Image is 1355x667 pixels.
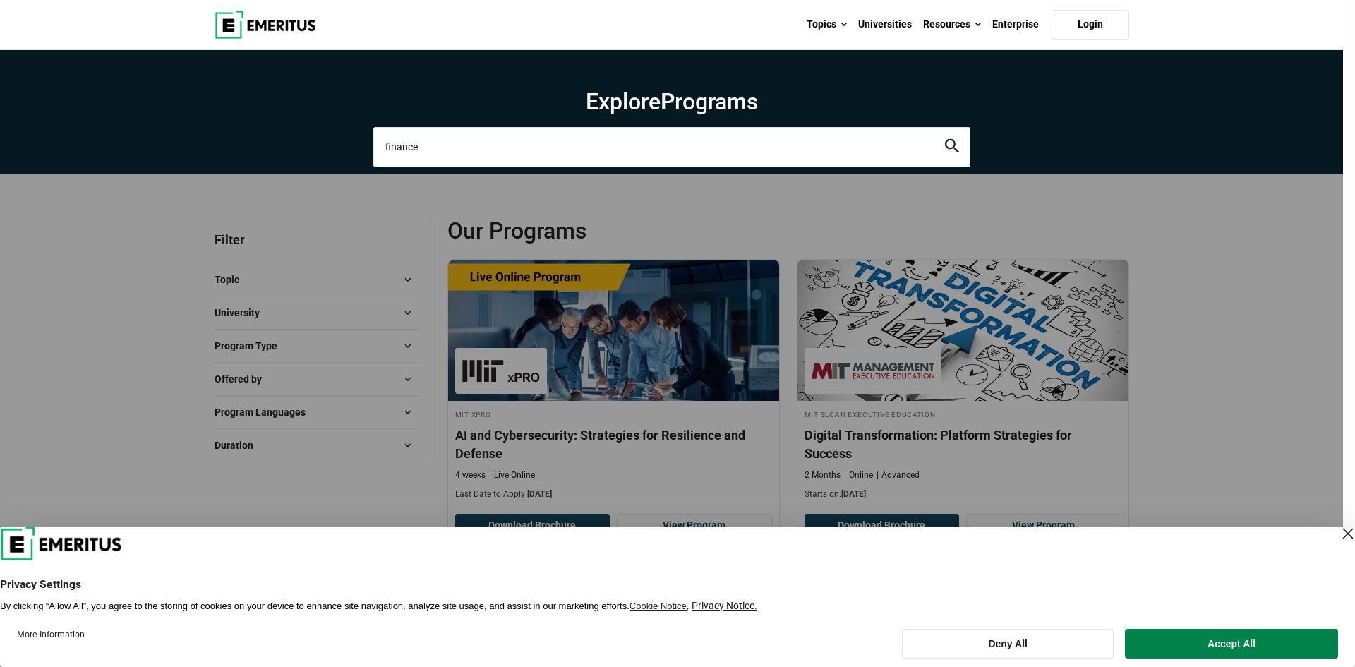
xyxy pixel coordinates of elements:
[945,139,959,155] button: search
[661,88,758,115] span: Programs
[945,143,959,156] a: search
[1052,10,1129,40] a: Login
[373,127,970,167] input: search-page
[373,88,970,116] h1: Explore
